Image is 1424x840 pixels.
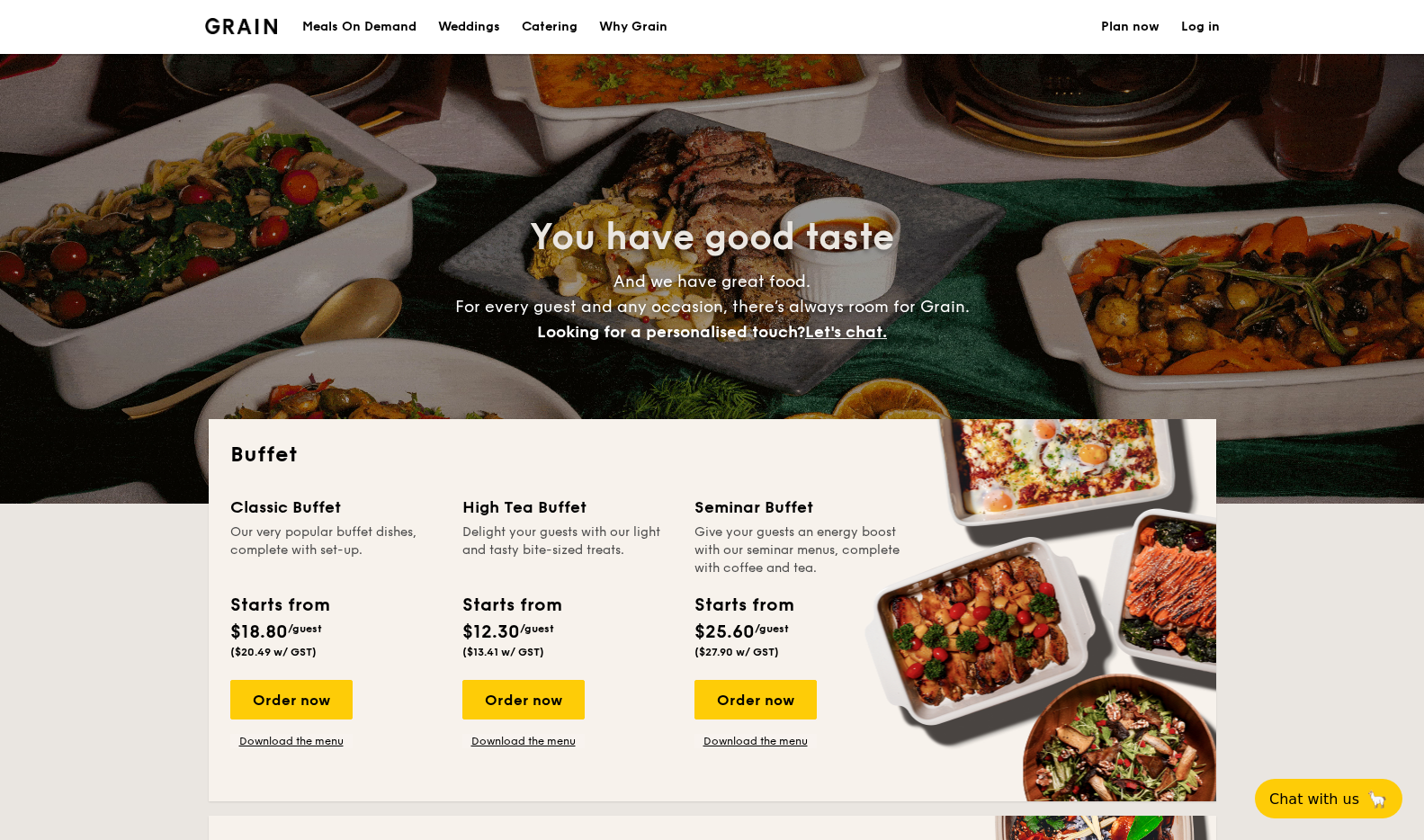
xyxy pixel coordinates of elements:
[230,646,317,658] span: ($20.49 w/ GST)
[230,495,441,520] div: Classic Buffet
[537,322,805,342] span: Looking for a personalised touch?
[462,495,673,520] div: High Tea Buffet
[694,592,793,619] div: Starts from
[1366,789,1388,809] span: 🦙
[462,523,673,577] div: Delight your guests with our light and tasty bite-sized treats.
[1255,779,1402,818] button: Chat with us🦙
[694,646,779,658] span: ($27.90 w/ GST)
[694,523,905,577] div: Give your guests an energy boost with our seminar menus, complete with coffee and tea.
[288,622,322,635] span: /guest
[694,495,905,520] div: Seminar Buffet
[205,18,278,34] a: Logotype
[230,441,1195,469] h2: Buffet
[462,734,585,748] a: Download the menu
[520,622,554,635] span: /guest
[230,621,288,643] span: $18.80
[462,592,560,619] div: Starts from
[530,216,894,259] span: You have good taste
[805,322,887,342] span: Let's chat.
[455,272,970,342] span: And we have great food. For every guest and any occasion, there’s always room for Grain.
[462,680,585,719] div: Order now
[694,734,817,748] a: Download the menu
[1269,791,1359,808] span: Chat with us
[230,734,353,748] a: Download the menu
[694,680,817,719] div: Order now
[462,621,520,643] span: $12.30
[694,621,755,643] span: $25.60
[462,646,544,658] span: ($13.41 w/ GST)
[205,18,278,34] img: Grain
[230,523,441,577] div: Our very popular buffet dishes, complete with set-up.
[230,592,328,619] div: Starts from
[230,680,353,719] div: Order now
[755,622,789,635] span: /guest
